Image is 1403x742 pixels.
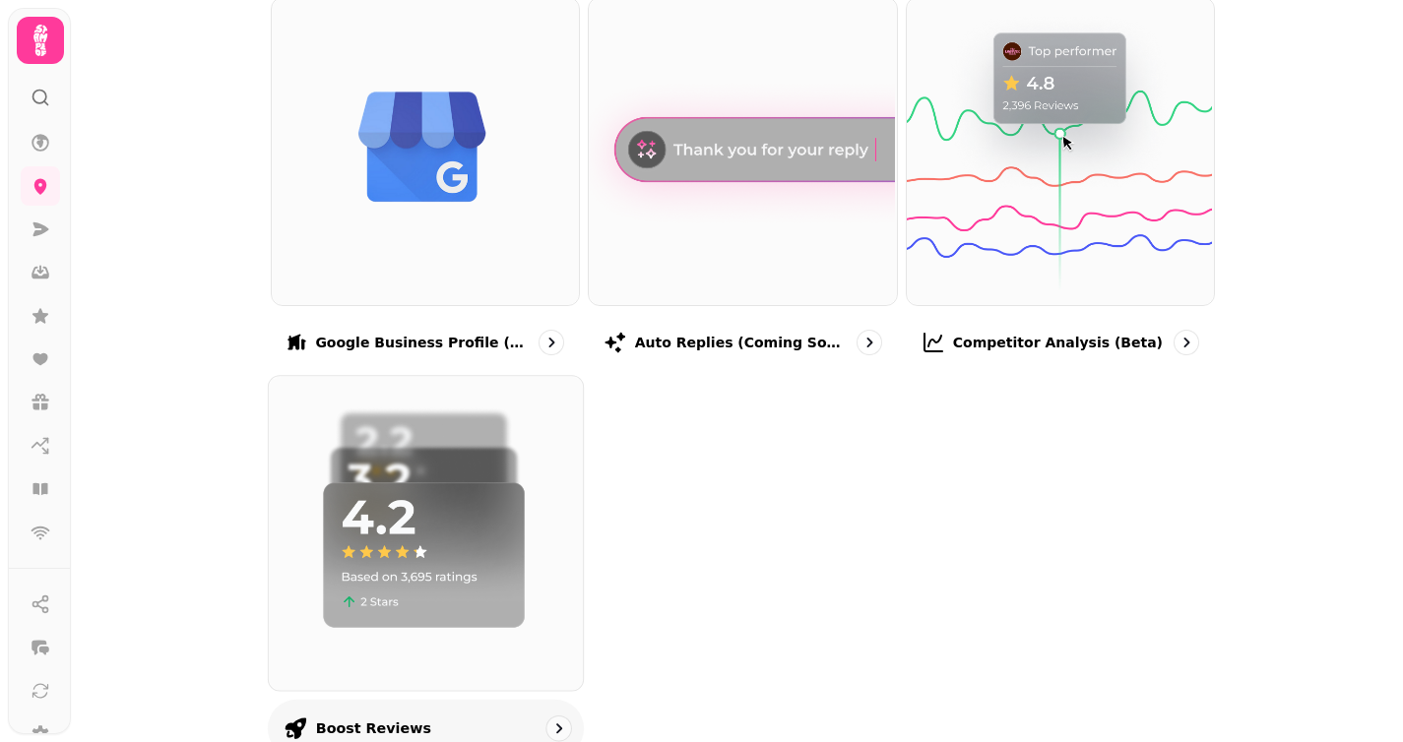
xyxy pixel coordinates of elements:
[548,718,568,738] svg: go to
[635,333,849,352] p: Auto replies (Coming soon)
[542,333,561,352] svg: go to
[953,333,1163,352] p: Competitor analysis (Beta)
[1177,333,1196,352] svg: go to
[315,333,531,352] p: Google Business Profile (Beta)
[860,333,879,352] svg: go to
[266,375,580,689] img: Boost reviews
[315,718,430,738] p: Boost reviews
